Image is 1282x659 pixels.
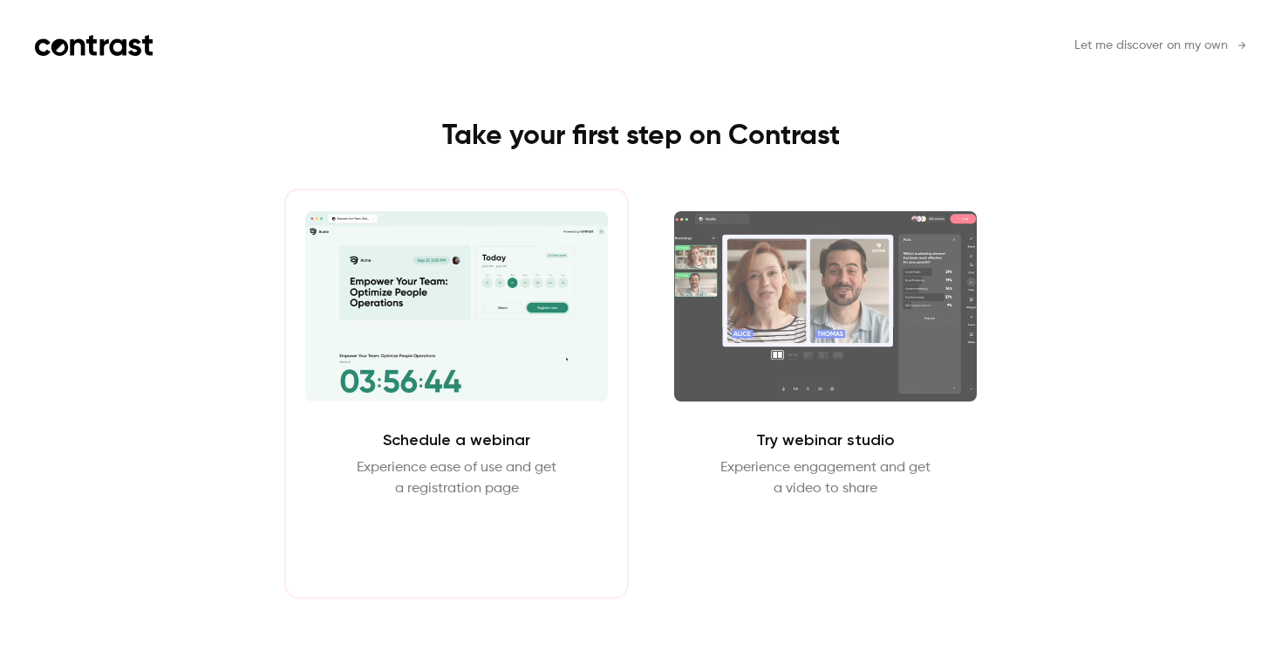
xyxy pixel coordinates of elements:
span: Let me discover on my own [1074,37,1228,55]
button: Schedule webinar [382,520,531,562]
p: Experience ease of use and get a registration page [357,457,556,499]
p: Experience engagement and get a video to share [720,457,931,499]
h1: Take your first step on Contrast [249,119,1033,154]
h2: Try webinar studio [756,429,895,450]
h2: Schedule a webinar [383,429,530,450]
